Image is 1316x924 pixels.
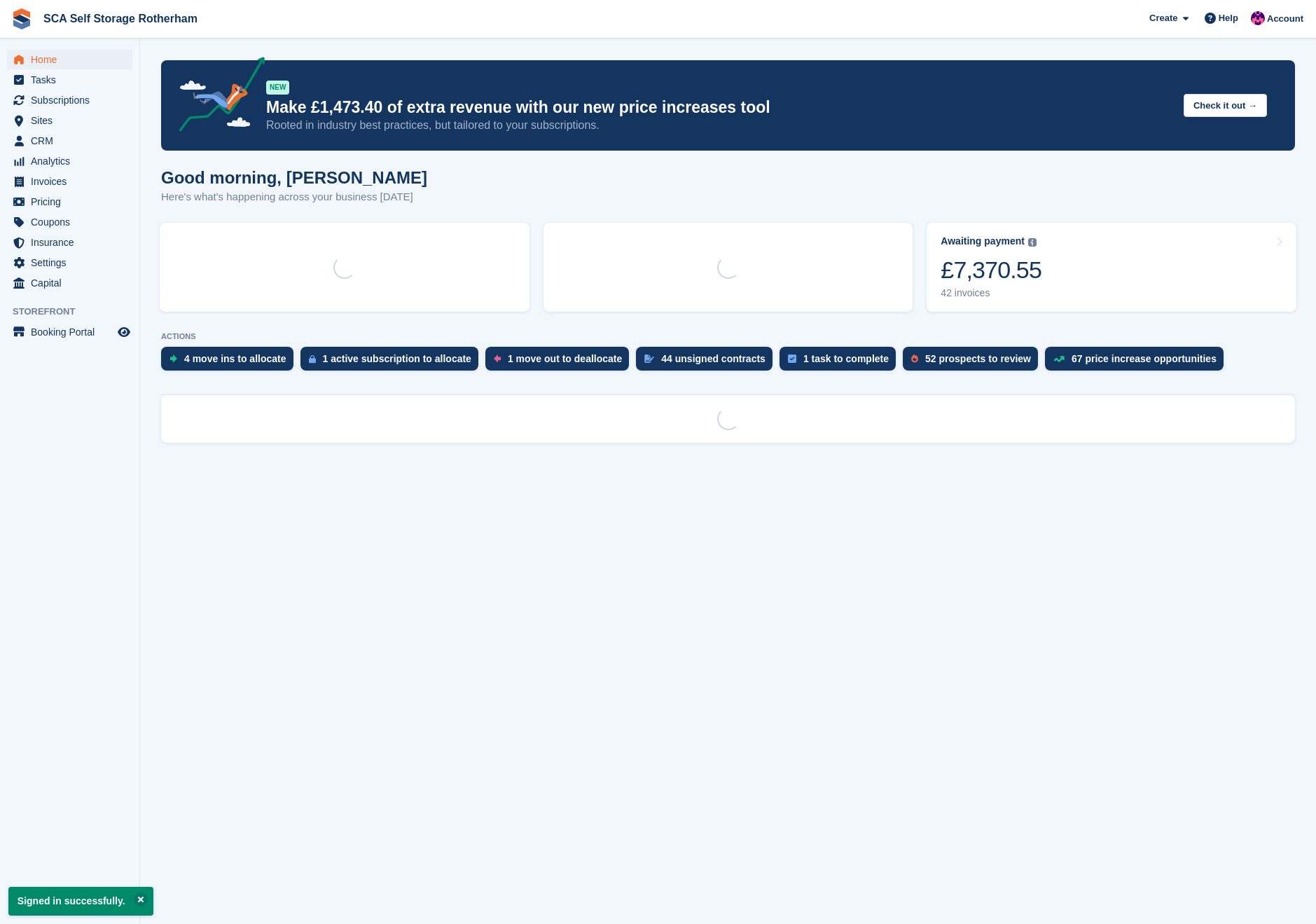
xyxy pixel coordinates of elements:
[644,354,654,363] img: contract_signature_icon-13c848040528278c33f63329250d36e43548de30e8caae1d1a13099fd9432cc5.svg
[169,354,177,363] img: move_ins_to_allocate_icon-fdf77a2bb77ea45bf5b3d319d69a93e2d87916cf1d5bf7949dd705db3b84f3ca.svg
[116,324,132,340] a: Preview store
[7,90,132,110] a: menu
[31,273,115,293] span: Capital
[1053,356,1065,362] img: price_increase_opportunities-93ffe204e8149a01c8c9dc8f82e8f89637d9d84a8eef4429ea346261dce0b2c0.svg
[309,354,316,364] img: active_subscription_to_allocate_icon-d502201f5373d7db506a760aba3b589e785aa758c864c3986d89f69b8ff3...
[1219,11,1238,25] span: Help
[788,354,796,363] img: task-75834270c22a3079a89374b754ae025e5fb1db73e45f91037f5363f120a921f8.svg
[7,253,132,273] a: menu
[161,347,300,378] a: 4 move ins to allocate
[485,347,636,378] a: 1 move out to deallocate
[31,212,115,232] span: Coupons
[636,347,780,378] a: 44 unsigned contracts
[31,131,115,151] span: CRM
[300,347,485,378] a: 1 active subscription to allocate
[38,7,203,30] a: SCA Self Storage Rotherham
[31,151,115,171] span: Analytics
[1149,11,1177,25] span: Create
[1267,12,1303,26] span: Account
[266,97,1172,118] p: Make £1,473.40 of extra revenue with our new price increases tool
[31,50,115,69] span: Home
[7,131,132,151] a: menu
[941,287,1041,299] div: 42 invoices
[7,233,132,252] a: menu
[941,256,1041,284] div: £7,370.55
[903,347,1045,378] a: 52 prospects to review
[266,81,289,95] div: NEW
[7,172,132,191] a: menu
[7,192,132,212] a: menu
[1251,11,1265,25] img: Sam Chapman
[661,353,766,364] div: 44 unsigned contracts
[323,353,471,364] div: 1 active subscription to allocate
[803,353,889,364] div: 1 task to complete
[927,223,1296,312] a: Awaiting payment £7,370.55 42 invoices
[7,50,132,69] a: menu
[161,189,427,205] p: Here's what's happening across your business [DATE]
[31,90,115,110] span: Subscriptions
[184,353,286,364] div: 4 move ins to allocate
[7,212,132,232] a: menu
[7,70,132,90] a: menu
[266,118,1172,133] p: Rooted in industry best practices, but tailored to your subscriptions.
[31,111,115,130] span: Sites
[31,172,115,191] span: Invoices
[7,273,132,293] a: menu
[925,353,1031,364] div: 52 prospects to review
[7,322,132,342] a: menu
[7,111,132,130] a: menu
[494,354,501,363] img: move_outs_to_deallocate_icon-f764333ba52eb49d3ac5e1228854f67142a1ed5810a6f6cc68b1a99e826820c5.svg
[167,57,265,137] img: price-adjustments-announcement-icon-8257ccfd72463d97f412b2fc003d46551f7dbcb40ab6d574587a9cd5c0d94...
[31,322,115,342] span: Booking Portal
[161,168,427,187] h1: Good morning, [PERSON_NAME]
[1072,353,1217,364] div: 67 price increase opportunities
[7,151,132,171] a: menu
[8,887,153,916] p: Signed in successfully.
[1028,238,1037,247] img: icon-info-grey-7440780725fd019a000dd9b08b2336e03edf1995a4989e88bcd33f0948082b44.svg
[161,332,1295,341] p: ACTIONS
[941,235,1025,247] div: Awaiting payment
[13,305,139,319] span: Storefront
[31,253,115,273] span: Settings
[508,353,622,364] div: 1 move out to deallocate
[1184,94,1267,117] button: Check it out →
[780,347,903,378] a: 1 task to complete
[911,354,918,363] img: prospect-51fa495bee0391a8d652442698ab0144808aea92771e9ea1ae160a38d050c398.svg
[1045,347,1231,378] a: 67 price increase opportunities
[31,192,115,212] span: Pricing
[31,233,115,252] span: Insurance
[11,8,32,29] img: stora-icon-8386f47178a22dfd0bd8f6a31ec36ba5ce8667c1dd55bd0f319d3a0aa187defe.svg
[31,70,115,90] span: Tasks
